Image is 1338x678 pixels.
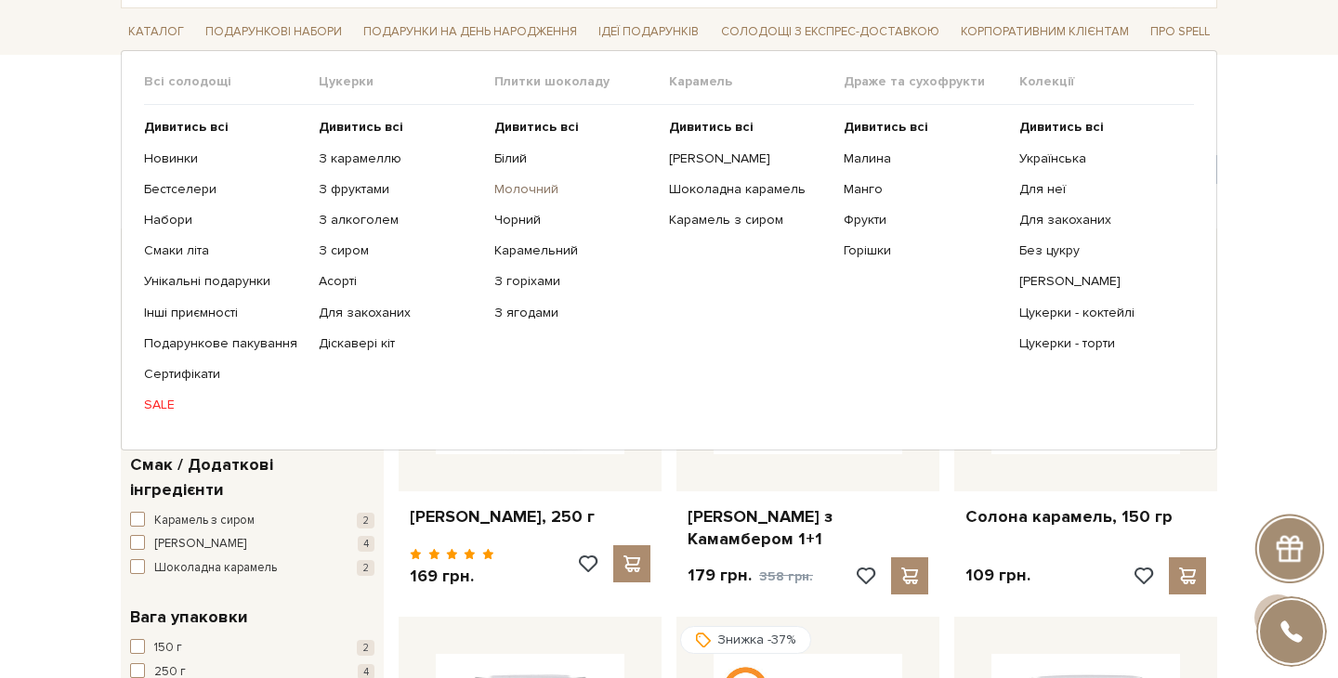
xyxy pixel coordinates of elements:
[144,242,305,259] a: Смаки літа
[669,212,830,228] a: Карамель з сиром
[965,506,1206,528] a: Солона карамель, 150 гр
[1019,305,1180,321] a: Цукерки - коктейлі
[144,273,305,290] a: Унікальні подарунки
[144,119,229,135] b: Дивитись всі
[130,452,370,502] span: Смак / Додаткові інгредієнти
[144,366,305,383] a: Сертифікати
[494,305,655,321] a: З ягодами
[144,305,305,321] a: Інші приємності
[669,119,830,136] a: Дивитись всі
[494,119,655,136] a: Дивитись всі
[1019,242,1180,259] a: Без цукру
[130,512,374,530] button: Карамель з сиром 2
[669,150,830,167] a: [PERSON_NAME]
[1019,73,1194,90] span: Колекції
[759,568,813,584] span: 358 грн.
[130,535,374,554] button: [PERSON_NAME] 4
[144,181,305,198] a: Бестселери
[1143,18,1217,46] span: Про Spell
[494,212,655,228] a: Чорний
[494,181,655,198] a: Молочний
[198,18,349,46] span: Подарункові набори
[121,18,191,46] span: Каталог
[144,397,305,413] a: SALE
[844,150,1004,167] a: Малина
[154,512,255,530] span: Карамель з сиром
[1019,150,1180,167] a: Українська
[669,119,754,135] b: Дивитись всі
[965,565,1030,586] p: 109 грн.
[144,73,319,90] span: Всі солодощі
[844,73,1018,90] span: Драже та сухофрукти
[154,639,182,658] span: 150 г
[953,16,1136,47] a: Корпоративним клієнтам
[154,559,277,578] span: Шоколадна карамель
[591,18,706,46] span: Ідеї подарунків
[494,73,669,90] span: Плитки шоколаду
[319,181,479,198] a: З фруктами
[319,305,479,321] a: Для закоханих
[319,335,479,352] a: Діскавері кіт
[494,150,655,167] a: Білий
[357,513,374,528] span: 2
[688,565,813,587] p: 179 грн.
[688,506,928,550] a: [PERSON_NAME] з Камамбером 1+1
[1019,181,1180,198] a: Для неї
[319,119,403,135] b: Дивитись всі
[844,212,1004,228] a: Фрукти
[121,50,1217,450] div: Каталог
[357,640,374,656] span: 2
[410,506,650,528] a: [PERSON_NAME], 250 г
[358,536,374,552] span: 4
[844,242,1004,259] a: Горішки
[154,535,246,554] span: [PERSON_NAME]
[669,73,844,90] span: Карамель
[844,119,1004,136] a: Дивитись всі
[410,566,494,587] p: 169 грн.
[1019,273,1180,290] a: [PERSON_NAME]
[356,18,584,46] span: Подарунки на День народження
[680,626,811,654] div: Знижка -37%
[144,335,305,352] a: Подарункове пакування
[319,212,479,228] a: З алкоголем
[494,119,579,135] b: Дивитись всі
[130,639,374,658] button: 150 г 2
[1019,119,1104,135] b: Дивитись всі
[319,119,479,136] a: Дивитись всі
[130,605,248,630] span: Вага упаковки
[714,16,947,47] a: Солодощі з експрес-доставкою
[1019,212,1180,228] a: Для закоханих
[319,242,479,259] a: З сиром
[319,273,479,290] a: Асорті
[130,559,374,578] button: Шоколадна карамель 2
[494,242,655,259] a: Карамельний
[357,560,374,576] span: 2
[669,181,830,198] a: Шоколадна карамель
[144,212,305,228] a: Набори
[1019,335,1180,352] a: Цукерки - торти
[844,181,1004,198] a: Манго
[144,150,305,167] a: Новинки
[319,150,479,167] a: З карамеллю
[144,119,305,136] a: Дивитись всі
[1019,119,1180,136] a: Дивитись всі
[844,119,928,135] b: Дивитись всі
[319,73,493,90] span: Цукерки
[494,273,655,290] a: З горіхами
